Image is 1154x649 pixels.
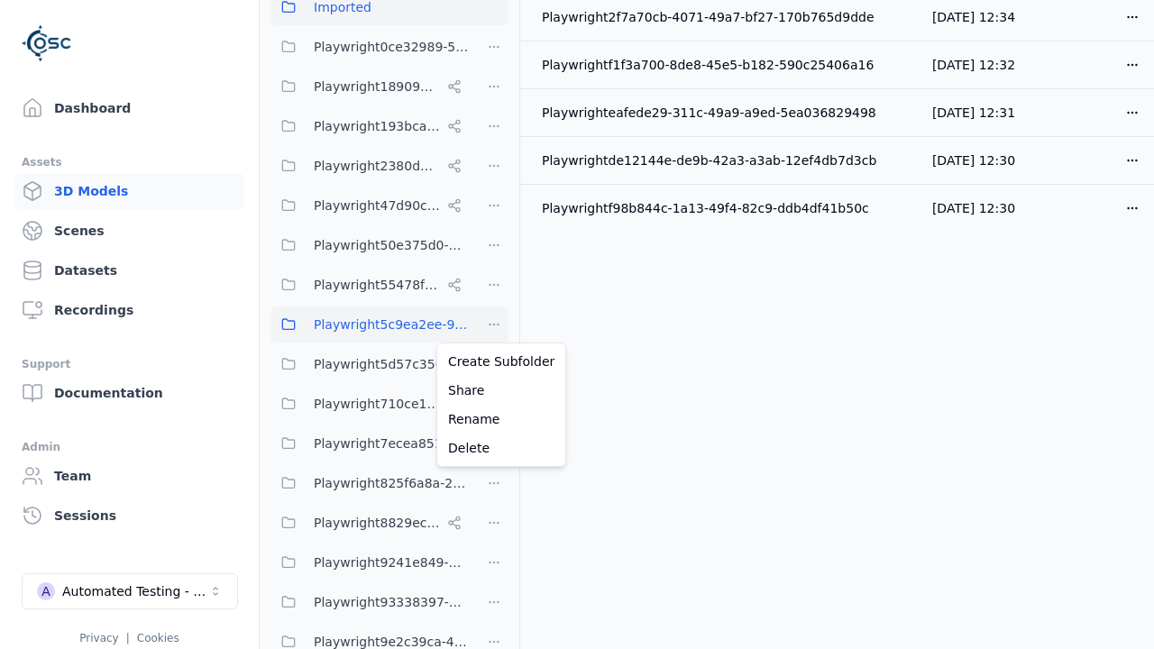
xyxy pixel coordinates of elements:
[441,347,562,376] a: Create Subfolder
[441,434,562,462] a: Delete
[441,405,562,434] a: Rename
[441,376,562,405] a: Share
